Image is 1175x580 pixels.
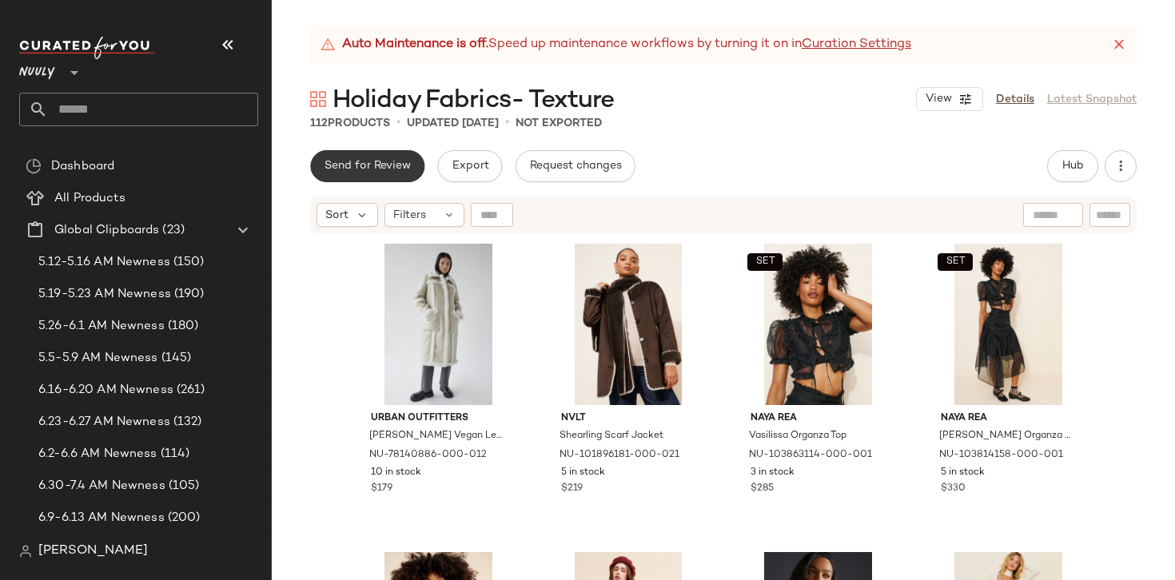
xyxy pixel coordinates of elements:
[38,413,170,431] span: 6.23-6.27 AM Newness
[342,35,488,54] strong: Auto Maintenance is off.
[561,411,696,426] span: NVLT
[749,429,846,443] span: Vasilissa Organza Top
[928,244,1089,405] img: 103814158_001_b
[38,285,171,304] span: 5.19-5.23 AM Newness
[505,113,509,133] span: •
[158,349,192,367] span: (145)
[925,93,952,105] span: View
[171,285,205,304] span: (190)
[941,466,985,480] span: 5 in stock
[996,91,1034,108] a: Details
[369,429,504,443] span: [PERSON_NAME] Vegan Leather Overcoat
[560,429,663,443] span: Shearling Scarf Jacket
[393,207,426,224] span: Filters
[54,189,125,208] span: All Products
[157,445,190,463] span: (114)
[939,429,1074,443] span: [PERSON_NAME] Organza Skirt
[516,150,635,182] button: Request changes
[369,448,487,463] span: NU-78140886-000-012
[19,54,55,83] span: Nuuly
[165,477,200,495] span: (105)
[26,158,42,174] img: svg%3e
[371,482,392,496] span: $179
[407,115,499,132] p: updated [DATE]
[173,381,205,399] span: (261)
[738,244,898,405] img: 103863114_001_b
[38,445,157,463] span: 6.2-6.6 AM Newness
[548,244,709,405] img: 101896181_021_b
[1047,150,1098,182] button: Hub
[358,244,519,405] img: 78140886_012_b
[938,253,973,271] button: SET
[19,37,155,59] img: cfy_white_logo.C9jOOHJF.svg
[38,542,148,561] span: [PERSON_NAME]
[54,221,159,240] span: Global Clipboards
[561,482,583,496] span: $219
[165,509,201,527] span: (200)
[1061,160,1084,173] span: Hub
[170,413,202,431] span: (132)
[310,115,390,132] div: Products
[38,509,165,527] span: 6.9-6.13 AM Newness
[751,411,886,426] span: Naya Rea
[529,160,622,173] span: Request changes
[939,448,1063,463] span: NU-103814158-000-001
[38,381,173,399] span: 6.16-6.20 AM Newness
[38,477,165,495] span: 6.30-7.4 AM Newness
[159,221,185,240] span: (23)
[325,207,349,224] span: Sort
[310,117,328,129] span: 112
[324,160,411,173] span: Send for Review
[751,466,795,480] span: 3 in stock
[802,35,911,54] a: Curation Settings
[561,466,605,480] span: 5 in stock
[310,91,326,107] img: svg%3e
[371,411,506,426] span: Urban Outfitters
[941,482,966,496] span: $330
[437,150,502,182] button: Export
[755,256,775,268] span: SET
[38,253,170,272] span: 5.12-5.16 AM Newness
[38,349,158,367] span: 5.5-5.9 AM Newness
[165,317,199,336] span: (180)
[516,115,602,132] p: Not Exported
[320,35,911,54] div: Speed up maintenance workflows by turning it on in
[560,448,679,463] span: NU-101896181-000-021
[941,411,1076,426] span: Naya Rea
[451,160,488,173] span: Export
[749,448,872,463] span: NU-103863114-000-001
[371,466,421,480] span: 10 in stock
[51,157,114,176] span: Dashboard
[333,85,614,117] span: Holiday Fabrics- Texture
[19,545,32,558] img: svg%3e
[310,150,424,182] button: Send for Review
[916,87,983,111] button: View
[38,317,165,336] span: 5.26-6.1 AM Newness
[751,482,774,496] span: $285
[945,256,965,268] span: SET
[747,253,783,271] button: SET
[396,113,400,133] span: •
[170,253,205,272] span: (150)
